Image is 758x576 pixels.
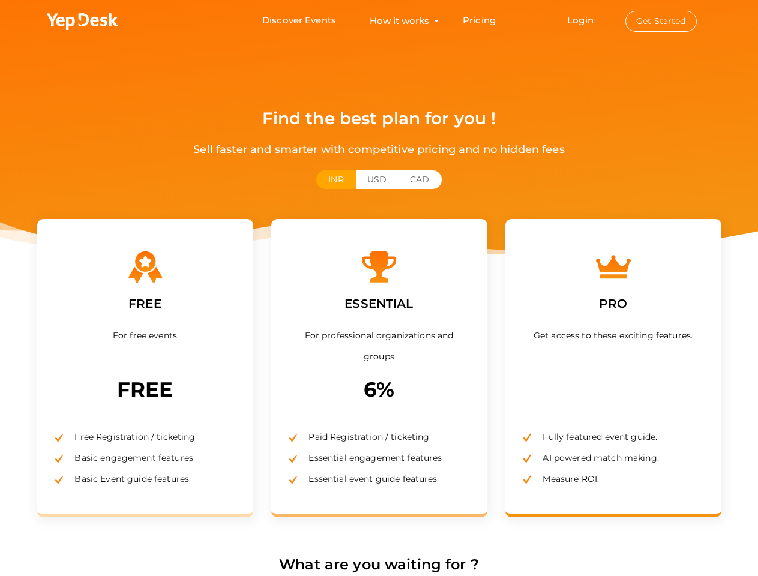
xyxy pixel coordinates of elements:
[55,455,64,463] img: Success
[55,476,64,484] img: Success
[6,141,752,158] div: Sell faster and smarter with competitive pricing and no hidden fees
[289,434,298,442] img: Success
[595,249,631,285] img: crown.svg
[299,473,437,484] span: Essential event guide features
[463,10,496,32] a: Pricing
[55,325,235,373] div: For free events
[65,473,189,484] span: Basic Event guide features
[289,476,298,484] img: Success
[361,249,397,285] img: trophy.svg
[65,452,193,463] span: Basic engagement features
[119,285,170,322] label: FREE
[523,325,703,373] div: Get access to these exciting features.
[6,96,752,141] div: Find the best plan for you !
[316,170,355,189] button: INR
[523,433,532,441] img: Success
[534,431,657,442] span: Fully featured event guide.
[625,11,697,32] button: Get Started
[523,454,532,462] img: Success
[299,431,429,442] span: Paid Registration / ticketing
[534,473,599,484] span: Measure ROI.
[590,285,636,322] label: PRO
[523,475,532,483] img: Success
[55,434,64,442] img: Success
[366,10,433,32] button: How it works
[335,285,422,322] label: ESSENTIAL
[262,10,336,32] a: Discover Events
[398,170,441,189] button: CAD
[289,455,298,463] img: Success
[299,452,442,463] span: Essential engagement features
[65,431,195,442] span: Free Registration / ticketing
[534,452,658,463] span: AI powered match making.
[567,14,594,26] a: Login
[55,373,235,406] p: FREE
[279,553,479,576] label: What are you waiting for ?
[289,325,469,373] div: For professional organizations and groups
[127,249,163,285] img: Free
[289,373,469,406] p: 6%
[355,170,399,189] button: USD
